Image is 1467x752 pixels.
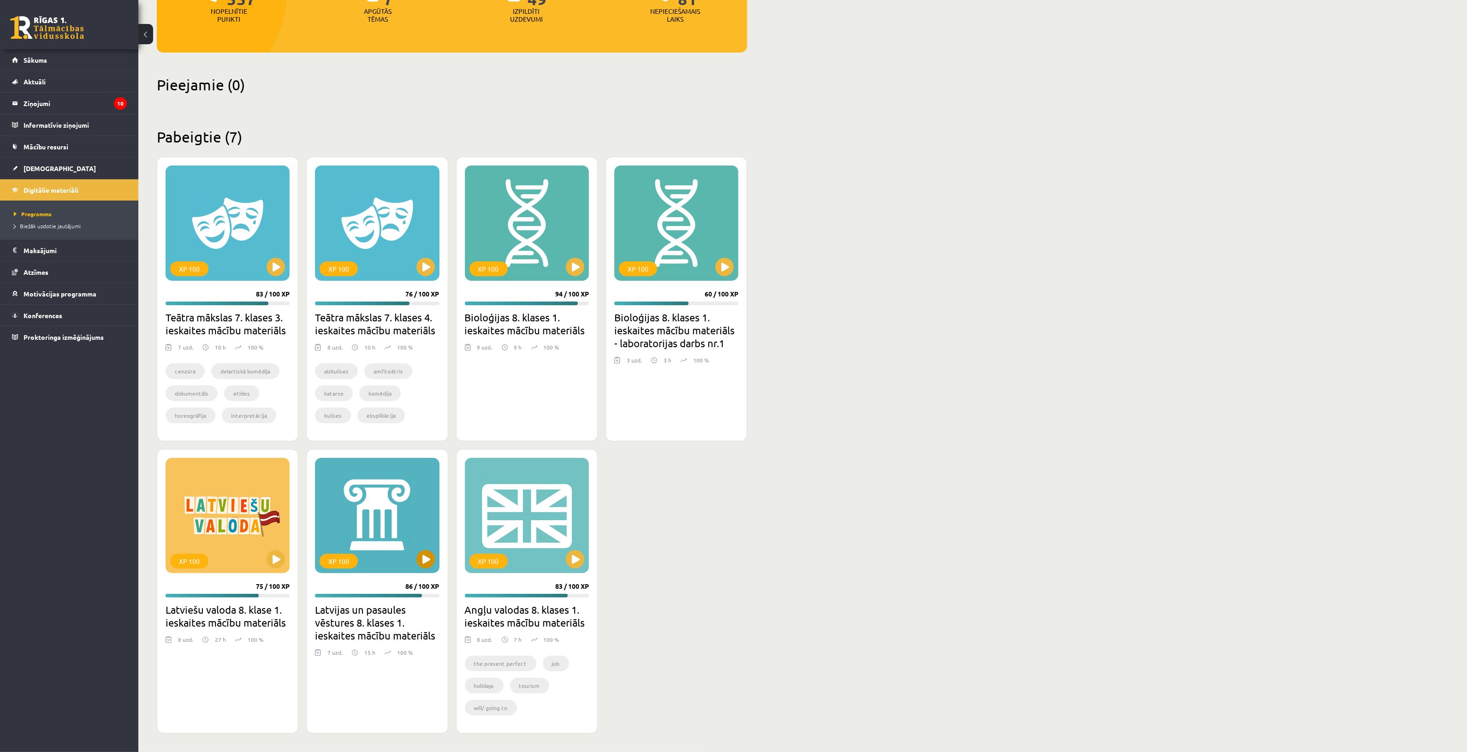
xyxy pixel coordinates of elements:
li: aizkulises [315,363,358,379]
div: 7 uzd. [178,343,193,357]
li: holidays [465,678,504,693]
h2: Angļu valodas 8. klases 1. ieskaites mācību materiāls [465,603,589,629]
li: will/ going to [465,700,517,716]
span: Aktuāli [24,77,46,86]
a: Maksājumi [12,240,127,261]
span: Atzīmes [24,268,48,276]
div: 8 uzd. [178,635,193,649]
h2: Teātra mākslas 7. klases 3. ieskaites mācību materiāls [166,311,290,337]
legend: Ziņojumi [24,93,127,114]
p: 100 % [693,356,709,364]
li: etīdes [224,385,259,401]
p: 10 h [215,343,226,351]
div: XP 100 [170,261,208,276]
a: Biežāk uzdotie jautājumi [14,222,129,230]
a: Konferences [12,305,127,326]
div: XP 100 [469,554,508,568]
span: Programma [14,210,52,218]
p: 100 % [544,343,559,351]
a: Motivācijas programma [12,283,127,304]
div: XP 100 [320,554,358,568]
a: Ziņojumi10 [12,93,127,114]
div: XP 100 [320,261,358,276]
p: 10 h [364,343,375,351]
h2: Latvijas un pasaules vēstures 8. klases 1. ieskaites mācību materiāls [315,603,439,642]
div: XP 100 [469,261,508,276]
p: 27 h [215,635,226,644]
div: 8 uzd. [327,343,343,357]
a: [DEMOGRAPHIC_DATA] [12,158,127,179]
div: XP 100 [170,554,208,568]
li: katarse [315,385,353,401]
li: komēdija [359,385,401,401]
a: Informatīvie ziņojumi [12,114,127,136]
a: Atzīmes [12,261,127,283]
li: the present perfect [465,656,536,671]
p: 15 h [364,648,375,657]
i: 10 [114,97,127,110]
li: kulises [315,408,351,423]
p: 100 % [248,635,263,644]
span: Motivācijas programma [24,290,96,298]
p: 100 % [248,343,263,351]
a: Rīgas 1. Tālmācības vidusskola [10,16,84,39]
p: Nopelnītie punkti [211,7,247,23]
p: 7 h [514,635,522,644]
li: job [543,656,569,671]
legend: Informatīvie ziņojumi [24,114,127,136]
a: Programma [14,210,129,218]
h2: Pieejamie (0) [157,76,747,94]
a: Sākums [12,49,127,71]
h2: Bioloģijas 8. klases 1. ieskaites mācību materiāls - laboratorijas darbs nr.1 [614,311,738,349]
li: delartiskā komēdija [211,363,279,379]
li: amfiteātris [364,363,412,379]
p: 9 h [514,343,522,351]
li: horeogrāfija [166,408,215,423]
a: Digitālie materiāli [12,179,127,201]
span: Digitālie materiāli [24,186,78,194]
p: 3 h [664,356,671,364]
div: 3 uzd. [627,356,642,370]
span: Proktoringa izmēģinājums [24,333,104,341]
div: 8 uzd. [477,635,493,649]
div: XP 100 [619,261,657,276]
p: Nepieciešamais laiks [650,7,700,23]
span: Sākums [24,56,47,64]
h2: Pabeigtie (7) [157,128,747,146]
h2: Bioloģijas 8. klases 1. ieskaites mācību materiāls [465,311,589,337]
li: dokumentāls [166,385,218,401]
a: Proktoringa izmēģinājums [12,326,127,348]
li: eksplikācija [357,408,405,423]
div: 7 uzd. [327,648,343,662]
span: Mācību resursi [24,142,68,151]
li: cenzūra [166,363,205,379]
p: 100 % [397,648,413,657]
li: tourism [510,678,549,693]
h2: Latviešu valoda 8. klase 1. ieskaites mācību materiāls [166,603,290,629]
p: Izpildīti uzdevumi [508,7,544,23]
div: 9 uzd. [477,343,493,357]
span: [DEMOGRAPHIC_DATA] [24,164,96,172]
span: Biežāk uzdotie jautājumi [14,222,81,230]
p: 100 % [544,635,559,644]
legend: Maksājumi [24,240,127,261]
p: 100 % [397,343,413,351]
span: Konferences [24,311,62,320]
h2: Teātra mākslas 7. klases 4. ieskaites mācību materiāls [315,311,439,337]
li: interpretācija [222,408,276,423]
p: Apgūtās tēmas [360,7,396,23]
a: Aktuāli [12,71,127,92]
a: Mācību resursi [12,136,127,157]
